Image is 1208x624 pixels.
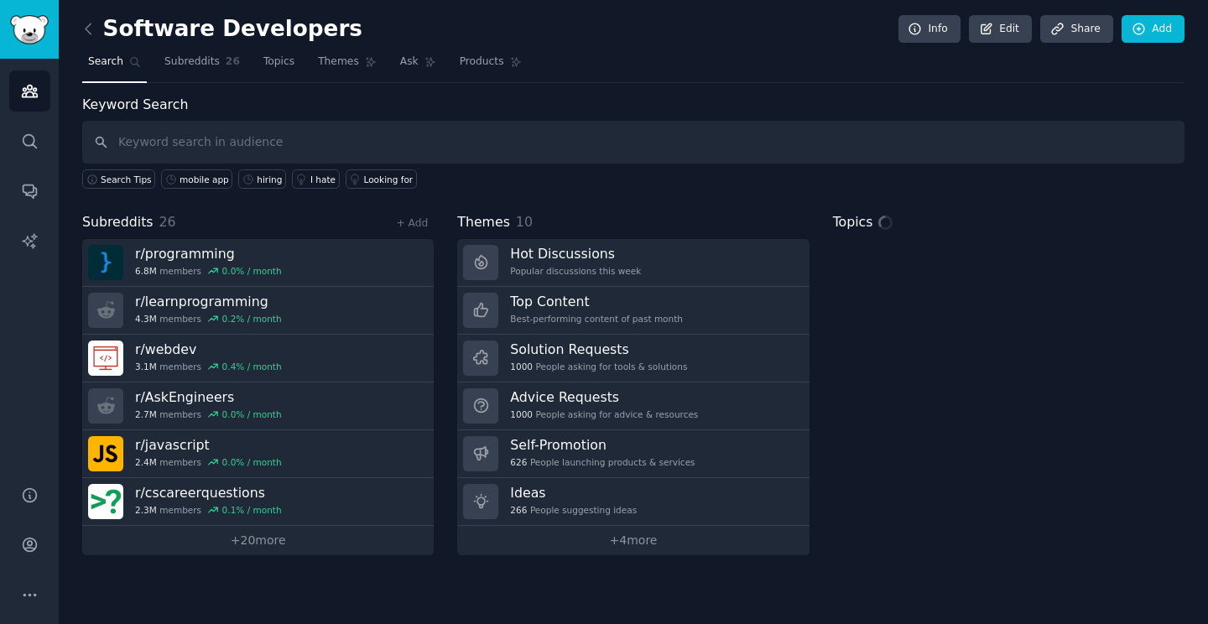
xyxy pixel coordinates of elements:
[135,456,282,468] div: members
[457,212,510,233] span: Themes
[135,293,282,310] h3: r/ learnprogramming
[135,504,157,516] span: 2.3M
[222,408,282,420] div: 0.0 % / month
[82,49,147,83] a: Search
[457,526,809,555] a: +4more
[457,430,809,478] a: Self-Promotion626People launching products & services
[82,526,434,555] a: +20more
[1040,15,1112,44] a: Share
[364,174,414,185] div: Looking for
[510,436,695,454] h3: Self-Promotion
[238,169,286,189] a: hiring
[88,55,123,70] span: Search
[135,408,157,420] span: 2.7M
[898,15,961,44] a: Info
[135,265,282,277] div: members
[222,504,282,516] div: 0.1 % / month
[135,408,282,420] div: members
[510,456,695,468] div: People launching products & services
[457,382,809,430] a: Advice Requests1000People asking for advice & resources
[88,484,123,519] img: cscareerquestions
[222,456,282,468] div: 0.0 % / month
[394,49,442,83] a: Ask
[510,361,687,372] div: People asking for tools & solutions
[135,388,282,406] h3: r/ AskEngineers
[510,408,698,420] div: People asking for advice & resources
[222,361,282,372] div: 0.4 % / month
[82,478,434,526] a: r/cscareerquestions2.3Mmembers0.1% / month
[510,504,527,516] span: 266
[510,408,533,420] span: 1000
[159,49,246,83] a: Subreddits26
[969,15,1032,44] a: Edit
[135,484,282,502] h3: r/ cscareerquestions
[400,55,419,70] span: Ask
[510,456,527,468] span: 626
[510,265,641,277] div: Popular discussions this week
[180,174,229,185] div: mobile app
[833,212,873,233] span: Topics
[82,169,155,189] button: Search Tips
[135,456,157,468] span: 2.4M
[510,504,637,516] div: People suggesting ideas
[82,212,154,233] span: Subreddits
[312,49,383,83] a: Themes
[10,15,49,44] img: GummySearch logo
[510,245,641,263] h3: Hot Discussions
[318,55,359,70] span: Themes
[135,265,157,277] span: 6.8M
[457,478,809,526] a: Ideas266People suggesting ideas
[159,214,176,230] span: 26
[164,55,220,70] span: Subreddits
[82,335,434,382] a: r/webdev3.1Mmembers0.4% / month
[135,341,282,358] h3: r/ webdev
[257,174,282,185] div: hiring
[346,169,417,189] a: Looking for
[135,361,157,372] span: 3.1M
[510,293,683,310] h3: Top Content
[1122,15,1185,44] a: Add
[222,313,282,325] div: 0.2 % / month
[510,388,698,406] h3: Advice Requests
[263,55,294,70] span: Topics
[135,436,282,454] h3: r/ javascript
[82,287,434,335] a: r/learnprogramming4.3Mmembers0.2% / month
[510,341,687,358] h3: Solution Requests
[82,239,434,287] a: r/programming6.8Mmembers0.0% / month
[135,313,282,325] div: members
[161,169,232,189] a: mobile app
[510,484,637,502] h3: Ideas
[454,49,528,83] a: Products
[226,55,240,70] span: 26
[510,313,683,325] div: Best-performing content of past month
[516,214,533,230] span: 10
[457,287,809,335] a: Top ContentBest-performing content of past month
[82,16,362,43] h2: Software Developers
[88,245,123,280] img: programming
[457,335,809,382] a: Solution Requests1000People asking for tools & solutions
[457,239,809,287] a: Hot DiscussionsPopular discussions this week
[82,96,188,112] label: Keyword Search
[88,341,123,376] img: webdev
[88,436,123,471] img: javascript
[396,217,428,229] a: + Add
[101,174,152,185] span: Search Tips
[222,265,282,277] div: 0.0 % / month
[310,174,336,185] div: I hate
[258,49,300,83] a: Topics
[82,430,434,478] a: r/javascript2.4Mmembers0.0% / month
[82,382,434,430] a: r/AskEngineers2.7Mmembers0.0% / month
[82,121,1185,164] input: Keyword search in audience
[135,245,282,263] h3: r/ programming
[135,504,282,516] div: members
[292,169,340,189] a: I hate
[460,55,504,70] span: Products
[510,361,533,372] span: 1000
[135,361,282,372] div: members
[135,313,157,325] span: 4.3M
